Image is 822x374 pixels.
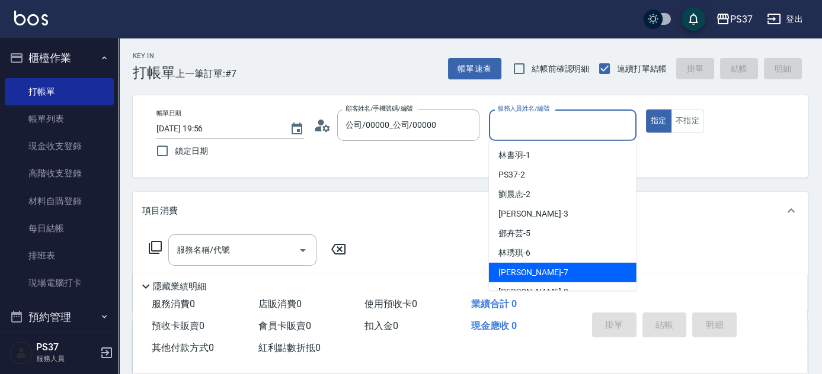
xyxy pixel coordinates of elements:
button: 帳單速查 [448,58,501,80]
span: 劉晨志 -2 [498,188,530,201]
button: 不指定 [671,109,704,133]
span: 鄧卉芸 -5 [498,227,530,240]
span: 連續打單結帳 [617,63,667,75]
label: 帳單日期 [156,109,181,118]
button: 登出 [762,8,808,30]
span: 服務消費 0 [152,298,195,309]
button: Choose date, selected date is 2025-10-10 [283,115,311,143]
p: 項目消費 [142,205,178,217]
h3: 打帳單 [133,65,175,81]
button: 預約管理 [5,302,114,333]
span: [PERSON_NAME] -8 [498,286,568,298]
span: 其他付款方式 0 [152,342,214,353]
div: 項目消費 [133,192,808,230]
img: Logo [14,11,48,25]
span: 預收卡販賣 0 [152,320,204,331]
span: 林琇琪 -6 [498,247,530,259]
h5: PS37 [36,341,97,353]
a: 每日結帳 [5,215,114,242]
span: 林書羽 -1 [498,149,530,162]
a: 帳單列表 [5,105,114,133]
h2: Key In [133,52,175,60]
input: YYYY/MM/DD hh:mm [156,119,278,138]
span: [PERSON_NAME] -3 [498,208,568,220]
button: 指定 [646,109,671,133]
img: Person [9,341,33,365]
span: 使用預收卡 0 [364,298,417,309]
a: 高階收支登錄 [5,160,114,187]
button: save [682,7,705,31]
button: 櫃檯作業 [5,43,114,73]
div: PS37 [730,12,753,27]
label: 顧客姓名/手機號碼/編號 [346,104,413,113]
span: 業績合計 0 [471,298,517,309]
span: [PERSON_NAME] -7 [498,266,568,279]
span: 鎖定日期 [175,145,208,157]
button: PS37 [711,7,757,31]
span: 店販消費 0 [258,298,302,309]
a: 打帳單 [5,78,114,105]
p: 服務人員 [36,353,97,364]
span: 會員卡販賣 0 [258,320,311,331]
span: 紅利點數折抵 0 [258,342,321,353]
a: 現場電腦打卡 [5,269,114,296]
label: 服務人員姓名/編號 [497,104,549,113]
a: 排班表 [5,242,114,269]
p: 隱藏業績明細 [153,280,206,293]
span: 上一筆訂單:#7 [175,66,236,81]
span: 結帳前確認明細 [532,63,590,75]
button: Open [293,241,312,260]
a: 材料自購登錄 [5,188,114,215]
span: 現金應收 0 [471,320,517,331]
a: 現金收支登錄 [5,133,114,160]
span: PS37 -2 [498,169,525,181]
span: 扣入金 0 [364,320,398,331]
